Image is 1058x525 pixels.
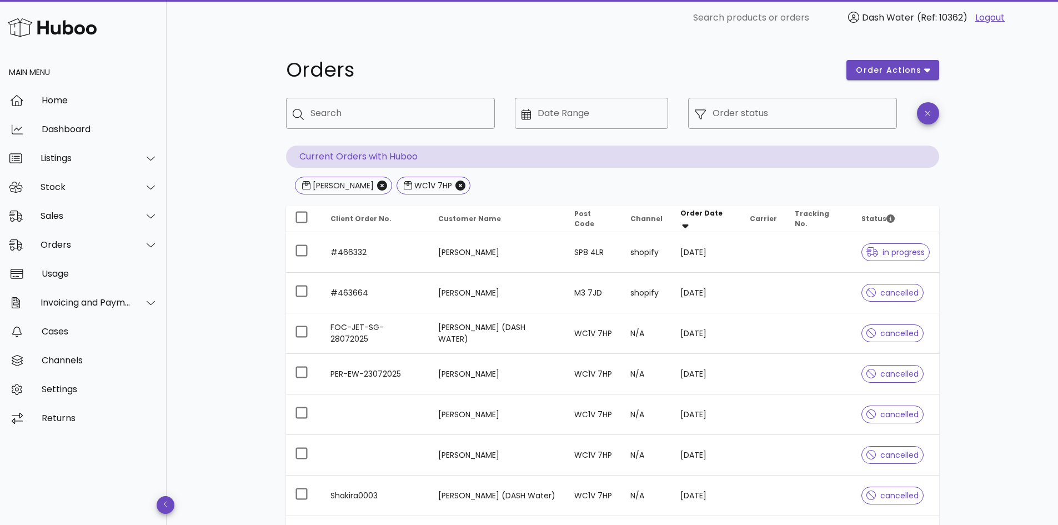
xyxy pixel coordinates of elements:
td: [DATE] [671,273,741,313]
th: Tracking No. [786,206,853,232]
div: Settings [42,384,158,394]
td: SP8 4LR [565,232,621,273]
td: [PERSON_NAME] (DASH WATER) [429,313,565,354]
span: cancelled [866,370,919,378]
button: Close [377,181,387,191]
td: [DATE] [671,394,741,435]
a: Logout [975,11,1005,24]
span: cancelled [866,492,919,499]
td: shopify [621,273,671,313]
button: Close [455,181,465,191]
td: [PERSON_NAME] [429,435,565,476]
span: (Ref: 10362) [917,11,967,24]
div: Returns [42,413,158,423]
td: WC1V 7HP [565,476,621,516]
span: Channel [630,214,663,223]
span: cancelled [866,289,919,297]
div: Invoicing and Payments [41,297,131,308]
td: [DATE] [671,313,741,354]
td: [PERSON_NAME] [429,273,565,313]
td: N/A [621,313,671,354]
td: N/A [621,435,671,476]
span: Post Code [574,209,594,228]
span: Tracking No. [795,209,829,228]
td: [DATE] [671,354,741,394]
td: Shakira0003 [322,476,430,516]
th: Post Code [565,206,621,232]
th: Channel [621,206,671,232]
button: order actions [846,60,939,80]
div: Cases [42,326,158,337]
span: Dash Water [862,11,914,24]
div: Sales [41,211,131,221]
div: Dashboard [42,124,158,134]
td: WC1V 7HP [565,354,621,394]
th: Order Date: Sorted descending. Activate to remove sorting. [671,206,741,232]
span: Carrier [750,214,777,223]
span: Customer Name [438,214,501,223]
h1: Orders [286,60,834,80]
td: WC1V 7HP [565,313,621,354]
div: WC1V 7HP [412,180,452,191]
td: [PERSON_NAME] (DASH Water) [429,476,565,516]
td: N/A [621,354,671,394]
td: WC1V 7HP [565,394,621,435]
span: cancelled [866,329,919,337]
div: Stock [41,182,131,192]
td: WC1V 7HP [565,435,621,476]
div: Usage [42,268,158,279]
p: Current Orders with Huboo [286,146,939,168]
td: [PERSON_NAME] [429,232,565,273]
td: [PERSON_NAME] [429,394,565,435]
img: Huboo Logo [8,16,97,39]
td: #466332 [322,232,430,273]
span: order actions [855,64,922,76]
th: Carrier [741,206,786,232]
span: in progress [866,248,925,256]
td: M3 7JD [565,273,621,313]
th: Client Order No. [322,206,430,232]
span: Order Date [680,208,723,218]
td: FOC-JET-SG-28072025 [322,313,430,354]
span: cancelled [866,411,919,418]
div: Home [42,95,158,106]
span: Status [861,214,895,223]
td: [PERSON_NAME] [429,354,565,394]
td: #463664 [322,273,430,313]
th: Status [853,206,939,232]
div: [PERSON_NAME] [310,180,374,191]
td: shopify [621,232,671,273]
td: [DATE] [671,476,741,516]
div: Channels [42,355,158,366]
div: Listings [41,153,131,163]
td: [DATE] [671,435,741,476]
span: Client Order No. [330,214,392,223]
td: PER-EW-23072025 [322,354,430,394]
td: N/A [621,394,671,435]
td: N/A [621,476,671,516]
th: Customer Name [429,206,565,232]
div: Orders [41,239,131,250]
span: cancelled [866,451,919,459]
td: [DATE] [671,232,741,273]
